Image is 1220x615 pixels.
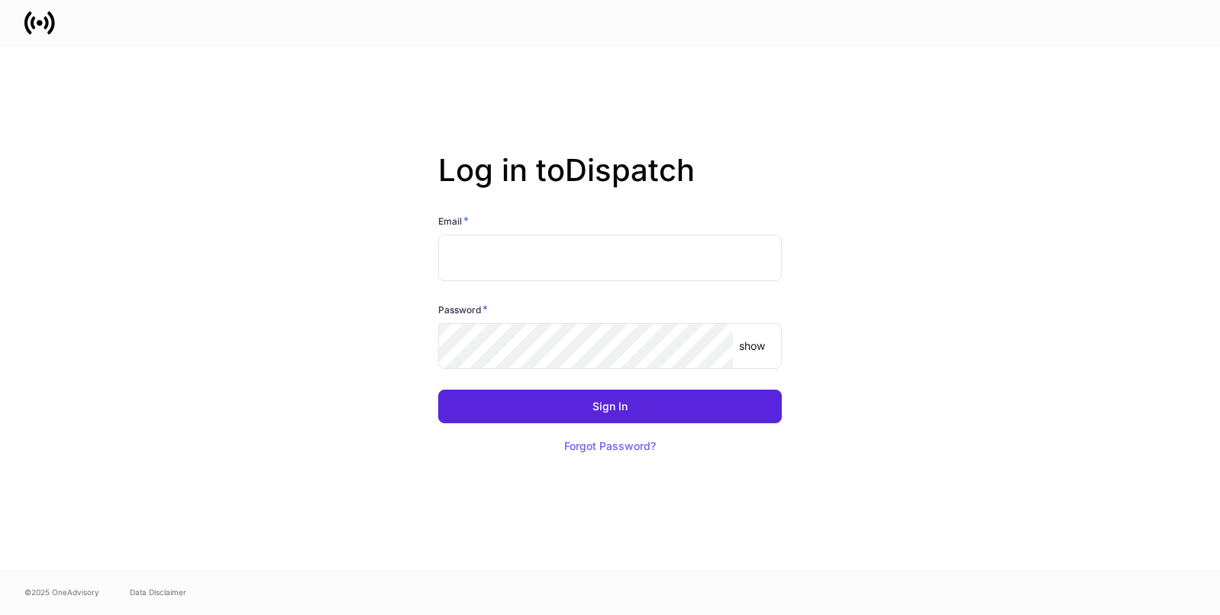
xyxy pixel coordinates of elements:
div: Forgot Password? [564,441,656,452]
h6: Password [438,302,488,317]
button: Sign In [438,390,782,423]
h6: Email [438,213,469,228]
a: Data Disclaimer [130,586,186,598]
p: show [739,338,765,354]
button: Forgot Password? [545,429,675,463]
span: © 2025 OneAdvisory [24,586,99,598]
h2: Log in to Dispatch [438,152,782,213]
div: Sign In [592,401,628,412]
